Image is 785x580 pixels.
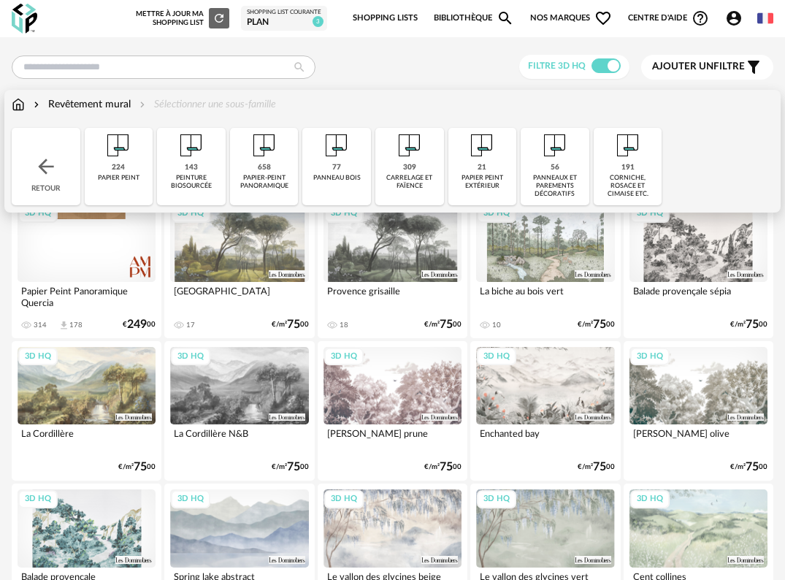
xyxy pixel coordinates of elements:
span: Download icon [58,320,69,331]
div: Shopping List courante [247,9,321,16]
span: 75 [746,462,759,472]
div: 3D HQ [171,490,210,508]
div: 3D HQ [630,205,670,223]
div: 314 [34,321,47,329]
div: panneau bois [313,174,361,182]
div: Papier Peint Panoramique Quercia [18,282,156,311]
span: Centre d'aideHelp Circle Outline icon [628,9,709,27]
div: €/m² 00 [578,462,615,472]
span: Refresh icon [212,15,226,22]
span: Magnify icon [497,9,514,27]
div: €/m² 00 [272,320,309,329]
img: svg+xml;base64,PHN2ZyB3aWR0aD0iMjQiIGhlaWdodD0iMjQiIHZpZXdCb3g9IjAgMCAyNCAyNCIgZmlsbD0ibm9uZSIgeG... [34,155,58,178]
span: Nos marques [530,3,612,34]
img: Papier%20peint.png [537,128,573,163]
a: 3D HQ Papier Peint Panoramique Quercia 314 Download icon 178 €24900 [12,198,161,338]
div: 3D HQ [477,490,516,508]
a: 3D HQ Balade provençale sépia €/m²7500 [624,198,773,338]
img: Papier%20peint.png [464,128,499,163]
div: corniche, rosace et cimaise etc. [598,174,658,199]
div: papier peint [98,174,139,182]
div: 21 [478,163,486,172]
div: La biche au bois vert [476,282,614,311]
div: €/m² 00 [272,462,309,472]
span: 75 [440,320,453,329]
span: 75 [134,462,147,472]
span: Ajouter un [652,61,713,72]
div: 3D HQ [630,348,670,366]
div: papier-peint panoramique [234,174,294,191]
button: Ajouter unfiltre Filter icon [641,55,773,80]
div: 178 [69,321,83,329]
div: 3D HQ [324,348,364,366]
div: €/m² 00 [424,462,462,472]
a: Shopping Lists [353,3,418,34]
div: [PERSON_NAME] prune [323,424,462,454]
a: 3D HQ Enchanted bay €/m²7500 [470,341,620,481]
div: 309 [403,163,416,172]
div: panneaux et parements décoratifs [525,174,585,199]
a: 3D HQ [PERSON_NAME] olive €/m²7500 [624,341,773,481]
span: 75 [440,462,453,472]
div: 56 [551,163,559,172]
div: €/m² 00 [578,320,615,329]
span: Filtre 3D HQ [528,61,586,70]
img: Papier%20peint.png [392,128,427,163]
img: Papier%20peint.png [319,128,354,163]
a: Shopping List courante plan 3 [247,9,321,28]
img: Papier%20peint.png [174,128,209,163]
span: Help Circle Outline icon [692,9,709,27]
div: 143 [185,163,198,172]
span: filtre [652,61,745,73]
div: €/m² 00 [424,320,462,329]
div: € 00 [123,320,156,329]
img: OXP [12,4,37,34]
div: 17 [186,321,195,329]
div: 3D HQ [477,348,516,366]
img: svg+xml;base64,PHN2ZyB3aWR0aD0iMTYiIGhlaWdodD0iMTYiIHZpZXdCb3g9IjAgMCAxNiAxNiIgZmlsbD0ibm9uZSIgeG... [31,97,42,112]
div: carrelage et faïence [380,174,440,191]
span: 75 [287,320,300,329]
a: 3D HQ La Cordillère N&B €/m²7500 [164,341,314,481]
div: 191 [621,163,635,172]
div: 658 [258,163,271,172]
div: plan [247,17,321,28]
span: 249 [127,320,147,329]
div: Revêtement mural [31,97,131,112]
img: svg+xml;base64,PHN2ZyB3aWR0aD0iMTYiIGhlaWdodD0iMTciIHZpZXdCb3g9IjAgMCAxNiAxNyIgZmlsbD0ibm9uZSIgeG... [12,97,25,112]
div: 3D HQ [18,205,58,223]
span: 3 [313,16,323,27]
div: 3D HQ [18,348,58,366]
a: 3D HQ [PERSON_NAME] prune €/m²7500 [318,341,467,481]
div: [PERSON_NAME] olive [629,424,767,454]
div: 3D HQ [477,205,516,223]
img: Papier%20peint.png [101,128,136,163]
div: Enchanted bay [476,424,614,454]
div: 3D HQ [324,490,364,508]
span: 75 [593,462,606,472]
img: fr [757,10,773,26]
div: 3D HQ [324,205,364,223]
div: 18 [340,321,348,329]
span: Heart Outline icon [594,9,612,27]
a: BibliothèqueMagnify icon [434,3,514,34]
div: 3D HQ [630,490,670,508]
div: Mettre à jour ma Shopping List [136,8,229,28]
div: Retour [12,128,80,205]
div: 3D HQ [171,205,210,223]
span: Account Circle icon [725,9,743,27]
div: La Cordillère [18,424,156,454]
div: 3D HQ [18,490,58,508]
img: Papier%20peint.png [610,128,646,163]
img: Papier%20peint.png [247,128,282,163]
a: 3D HQ [GEOGRAPHIC_DATA] 17 €/m²7500 [164,198,314,338]
div: Balade provençale sépia [629,282,767,311]
div: 10 [492,321,501,329]
span: Filter icon [745,58,762,76]
span: 75 [593,320,606,329]
div: papier peint extérieur [453,174,513,191]
a: 3D HQ La biche au bois vert 10 €/m²7500 [470,198,620,338]
div: 224 [112,163,125,172]
div: 3D HQ [171,348,210,366]
div: 77 [332,163,341,172]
